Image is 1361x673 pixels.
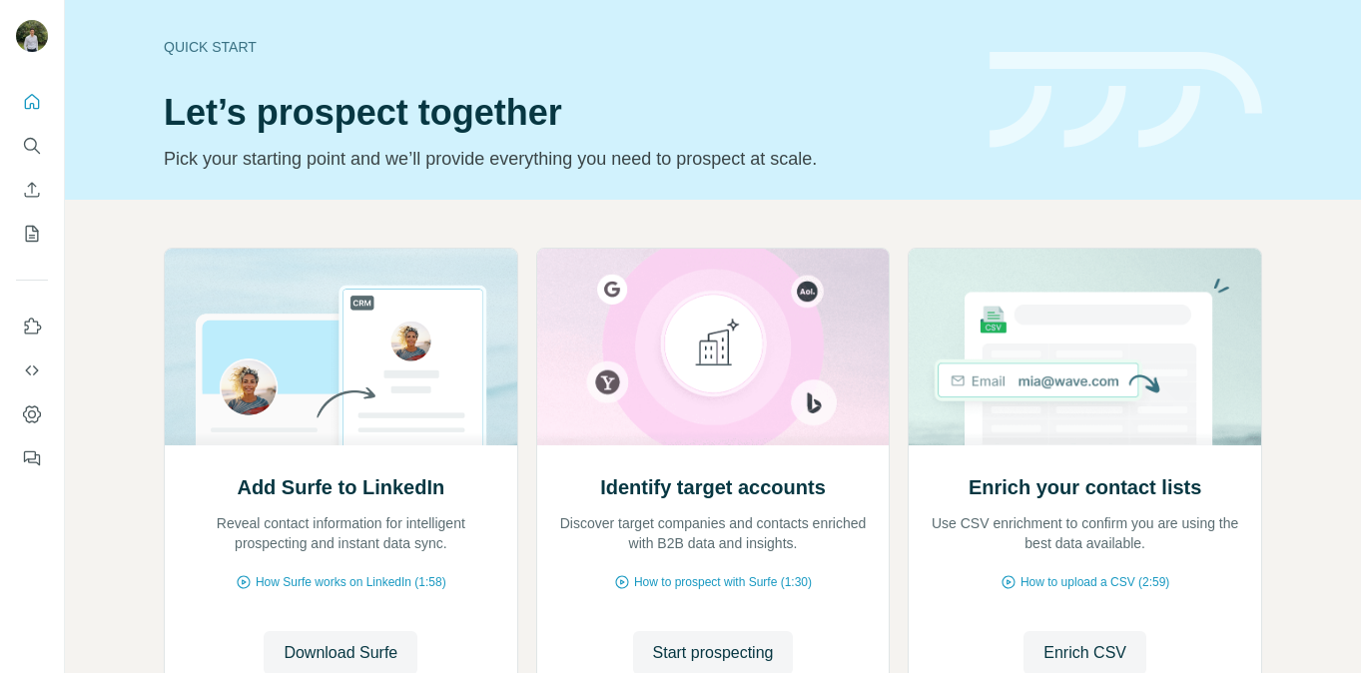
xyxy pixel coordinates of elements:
span: Enrich CSV [1043,641,1126,665]
button: Use Surfe API [16,352,48,388]
p: Reveal contact information for intelligent prospecting and instant data sync. [185,513,497,553]
button: Enrich CSV [16,172,48,208]
span: Download Surfe [284,641,397,665]
h2: Enrich your contact lists [969,473,1201,501]
h2: Identify target accounts [600,473,826,501]
img: Add Surfe to LinkedIn [164,249,518,445]
img: banner [990,52,1262,149]
button: Feedback [16,440,48,476]
img: Identify target accounts [536,249,891,445]
button: Dashboard [16,396,48,432]
span: How to prospect with Surfe (1:30) [634,573,812,591]
button: My lists [16,216,48,252]
span: How Surfe works on LinkedIn (1:58) [256,573,446,591]
h1: Let’s prospect together [164,93,966,133]
span: Start prospecting [653,641,774,665]
h2: Add Surfe to LinkedIn [237,473,444,501]
div: Quick start [164,37,966,57]
p: Use CSV enrichment to confirm you are using the best data available. [929,513,1241,553]
img: Enrich your contact lists [908,249,1262,445]
span: How to upload a CSV (2:59) [1021,573,1169,591]
button: Search [16,128,48,164]
p: Pick your starting point and we’ll provide everything you need to prospect at scale. [164,145,966,173]
p: Discover target companies and contacts enriched with B2B data and insights. [557,513,870,553]
button: Quick start [16,84,48,120]
img: Avatar [16,20,48,52]
button: Use Surfe on LinkedIn [16,309,48,344]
